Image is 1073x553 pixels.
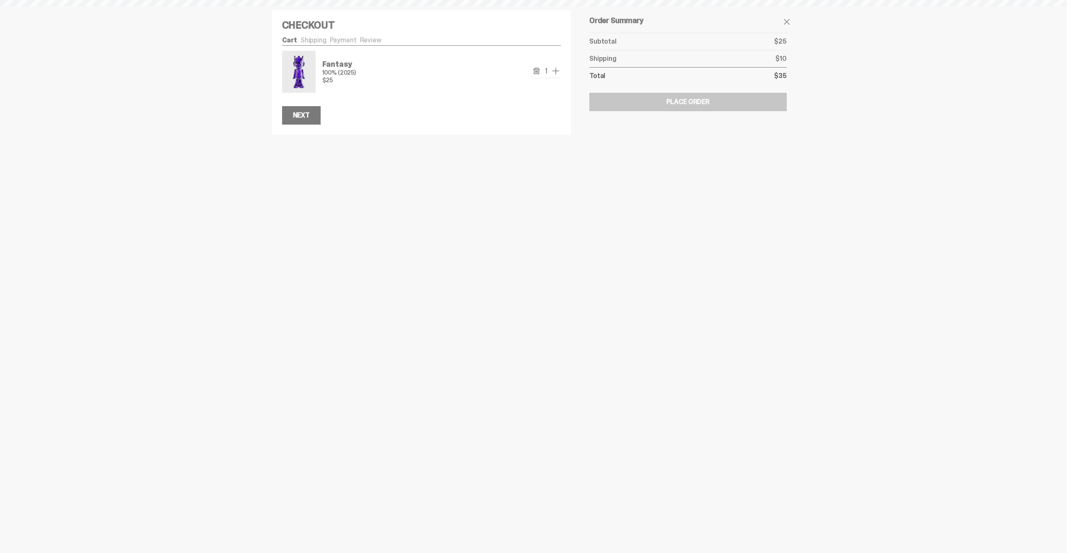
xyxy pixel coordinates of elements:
[589,93,786,111] button: Place Order
[589,38,617,45] p: Subtotal
[322,60,356,68] p: Fantasy
[322,70,356,76] p: 100% (2025)
[589,55,617,62] p: Shipping
[666,99,710,105] div: Place Order
[775,55,787,62] p: $10
[282,106,321,125] button: Next
[531,66,542,76] button: remove
[551,66,561,76] button: add one
[284,52,314,91] img: Fantasy
[322,77,356,83] p: $25
[293,112,310,119] div: Next
[301,36,327,44] a: Shipping
[774,38,787,45] p: $25
[589,73,605,79] p: Total
[542,67,551,75] span: 1
[774,73,787,79] p: $35
[589,17,786,24] h5: Order Summary
[282,36,297,44] a: Cart
[282,20,561,30] h4: Checkout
